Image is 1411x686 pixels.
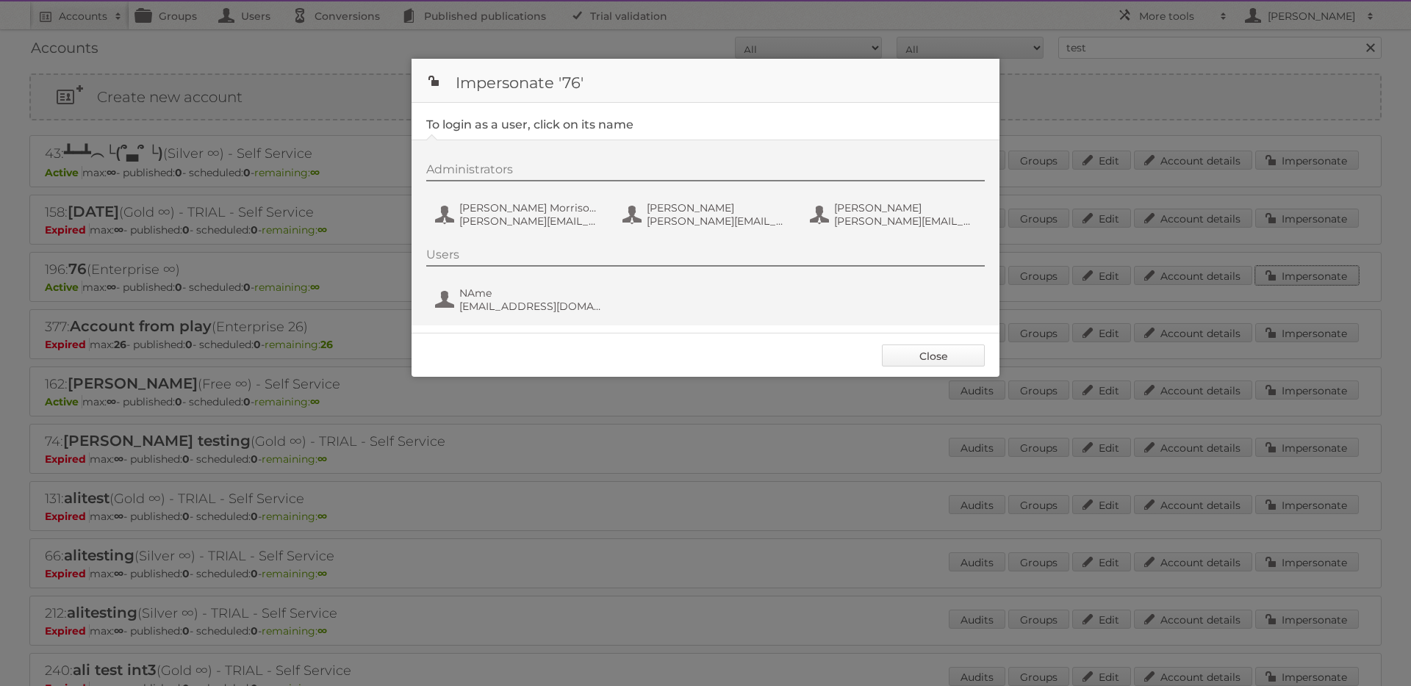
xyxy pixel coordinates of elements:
span: [PERSON_NAME] Morrisonju7hy5gtfrdeswqa`swdefrgthvy trg ytrgv [459,201,602,214]
a: Close [882,344,985,367]
span: [PERSON_NAME] [647,201,789,214]
span: [PERSON_NAME][EMAIL_ADDRESS][DOMAIN_NAME] [459,214,602,228]
div: Administrators [426,162,985,181]
button: [PERSON_NAME] Morrisonju7hy5gtfrdeswqa`swdefrgthvy trg ytrgv [PERSON_NAME][EMAIL_ADDRESS][DOMAIN_... [434,200,606,229]
span: [PERSON_NAME][EMAIL_ADDRESS][DOMAIN_NAME] [834,214,977,228]
div: Users [426,248,985,267]
button: [PERSON_NAME] [PERSON_NAME][EMAIL_ADDRESS][DOMAIN_NAME] [621,200,794,229]
span: [PERSON_NAME][EMAIL_ADDRESS][DOMAIN_NAME] [647,214,789,228]
span: [PERSON_NAME] [834,201,977,214]
h1: Impersonate '76' [412,59,999,103]
button: NAme [EMAIL_ADDRESS][DOMAIN_NAME] [434,285,606,314]
span: NAme [459,286,602,300]
button: [PERSON_NAME] [PERSON_NAME][EMAIL_ADDRESS][DOMAIN_NAME] [808,200,981,229]
span: [EMAIL_ADDRESS][DOMAIN_NAME] [459,300,602,313]
legend: To login as a user, click on its name [426,118,633,131]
